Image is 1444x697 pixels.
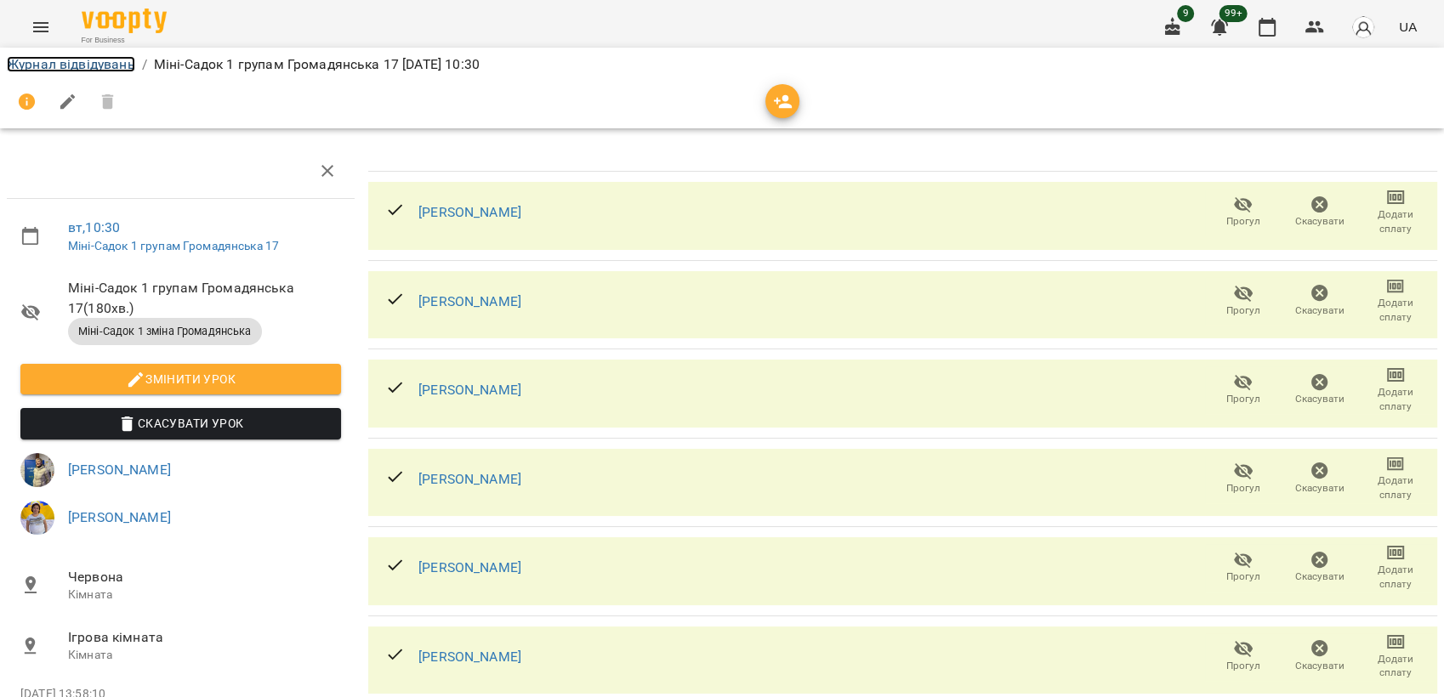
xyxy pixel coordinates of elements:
[1357,277,1434,325] button: Додати сплату
[20,364,341,394] button: Змінити урок
[82,35,167,46] span: For Business
[1282,277,1358,325] button: Скасувати
[1226,214,1260,229] span: Прогул
[68,324,262,339] span: Міні-Садок 1 зміна Громадянська
[1367,473,1424,502] span: Додати сплату
[418,559,521,575] a: [PERSON_NAME]
[1399,18,1417,36] span: UA
[1226,659,1260,673] span: Прогул
[1357,366,1434,414] button: Додати сплату
[1295,659,1345,673] span: Скасувати
[7,56,135,72] a: Журнал відвідувань
[68,647,341,664] p: Кімната
[1367,563,1424,592] span: Додати сплату
[1205,366,1282,414] button: Прогул
[1282,633,1358,681] button: Скасувати
[34,369,327,389] span: Змінити урок
[418,649,521,665] a: [PERSON_NAME]
[1219,5,1248,22] span: 99+
[1205,277,1282,325] button: Прогул
[1205,544,1282,592] button: Прогул
[1351,15,1375,39] img: avatar_s.png
[68,219,120,235] a: вт , 10:30
[68,627,341,648] span: Ігрова кімната
[1226,392,1260,406] span: Прогул
[154,54,480,75] p: Міні-Садок 1 групам Громадянська 17 [DATE] 10:30
[1357,189,1434,236] button: Додати сплату
[1282,456,1358,503] button: Скасувати
[20,453,54,487] img: 269e8361f8b385b661069a01276f9891.jpg
[68,586,341,603] p: Кімната
[1357,544,1434,592] button: Додати сплату
[68,278,341,318] span: Міні-Садок 1 групам Громадянська 17 ( 180 хв. )
[1177,5,1194,22] span: 9
[1226,481,1260,496] span: Прогул
[1205,189,1282,236] button: Прогул
[1226,569,1260,584] span: Прогул
[68,509,171,525] a: [PERSON_NAME]
[1367,652,1424,681] span: Додати сплату
[68,239,279,252] a: Міні-Садок 1 групам Громадянська 17
[418,293,521,309] a: [PERSON_NAME]
[20,408,341,439] button: Скасувати Урок
[34,413,327,433] span: Скасувати Урок
[1282,189,1358,236] button: Скасувати
[1392,11,1424,42] button: UA
[142,54,147,75] li: /
[20,501,54,535] img: 61427d73a8797fc46e03834be2b99227.jpg
[1205,633,1282,681] button: Прогул
[1357,633,1434,681] button: Додати сплату
[82,8,167,33] img: Voopty Logo
[68,567,341,587] span: Червона
[1226,303,1260,318] span: Прогул
[418,471,521,487] a: [PERSON_NAME]
[1367,207,1424,236] span: Додати сплату
[418,382,521,398] a: [PERSON_NAME]
[1367,385,1424,414] span: Додати сплату
[68,462,171,478] a: [PERSON_NAME]
[1295,481,1345,496] span: Скасувати
[20,7,61,48] button: Menu
[1295,303,1345,318] span: Скасувати
[1295,392,1345,406] span: Скасувати
[1205,456,1282,503] button: Прогул
[1282,544,1358,592] button: Скасувати
[418,204,521,220] a: [PERSON_NAME]
[1367,296,1424,325] span: Додати сплату
[1295,569,1345,584] span: Скасувати
[1295,214,1345,229] span: Скасувати
[1282,366,1358,414] button: Скасувати
[7,54,1437,75] nav: breadcrumb
[1357,456,1434,503] button: Додати сплату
